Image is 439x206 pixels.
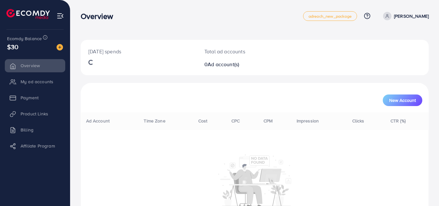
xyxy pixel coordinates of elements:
[381,12,429,20] a: [PERSON_NAME]
[204,48,276,55] p: Total ad accounts
[57,44,63,50] img: image
[7,42,18,51] span: $30
[389,98,416,103] span: New Account
[88,48,189,55] p: [DATE] spends
[6,9,50,19] img: logo
[7,35,42,42] span: Ecomdy Balance
[383,94,422,106] button: New Account
[309,14,352,18] span: adreach_new_package
[303,11,357,21] a: adreach_new_package
[57,12,64,20] img: menu
[81,12,118,21] h3: Overview
[394,12,429,20] p: [PERSON_NAME]
[208,61,239,68] span: Ad account(s)
[204,61,276,67] h2: 0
